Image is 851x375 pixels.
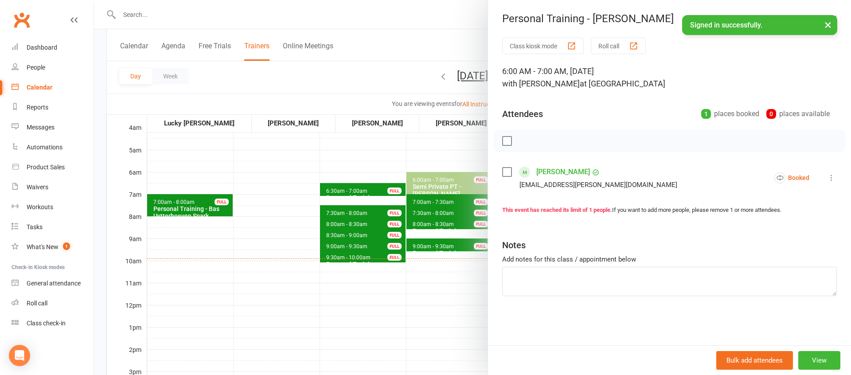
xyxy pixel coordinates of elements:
a: People [12,58,94,78]
a: General attendance kiosk mode [12,273,94,293]
a: Clubworx [11,9,33,31]
div: Open Intercom Messenger [9,345,30,366]
div: General attendance [27,280,81,287]
div: Calendar [27,84,52,91]
a: Dashboard [12,38,94,58]
div: places available [766,108,830,120]
a: Tasks [12,217,94,237]
a: Messages [12,117,94,137]
button: × [820,15,836,34]
a: Reports [12,98,94,117]
a: What's New1 [12,237,94,257]
span: 1 [63,242,70,250]
div: [EMAIL_ADDRESS][PERSON_NAME][DOMAIN_NAME] [519,179,677,191]
div: Personal Training - [PERSON_NAME] [488,12,851,25]
a: Automations [12,137,94,157]
div: If you want to add more people, please remove 1 or more attendees. [502,206,837,215]
div: places booked [701,108,759,120]
button: Class kiosk mode [502,38,584,54]
span: Signed in successfully. [690,21,762,29]
span: at [GEOGRAPHIC_DATA] [580,79,665,88]
div: Attendees [502,108,543,120]
div: 0 [766,109,776,119]
div: Automations [27,144,62,151]
div: Messages [27,124,55,131]
a: Waivers [12,177,94,197]
div: Waivers [27,184,48,191]
a: Product Sales [12,157,94,177]
div: Class check-in [27,320,66,327]
div: 1 [701,109,711,119]
a: Roll call [12,293,94,313]
strong: This event has reached its limit of 1 people. [502,207,612,213]
button: Bulk add attendees [716,351,793,370]
button: View [798,351,840,370]
div: 6:00 AM - 7:00 AM, [DATE] [502,65,837,90]
div: Roll call [27,300,47,307]
div: People [27,64,45,71]
button: Roll call [591,38,646,54]
div: What's New [27,243,59,250]
div: Add notes for this class / appointment below [502,254,837,265]
div: Booked [774,172,809,184]
a: [PERSON_NAME] [536,165,590,179]
div: Dashboard [27,44,57,51]
div: Tasks [27,223,43,230]
a: Class kiosk mode [12,313,94,333]
a: Workouts [12,197,94,217]
a: Calendar [12,78,94,98]
div: Product Sales [27,164,65,171]
div: Reports [27,104,48,111]
div: Workouts [27,203,53,211]
div: Notes [502,239,526,251]
span: with [PERSON_NAME] [502,79,580,88]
